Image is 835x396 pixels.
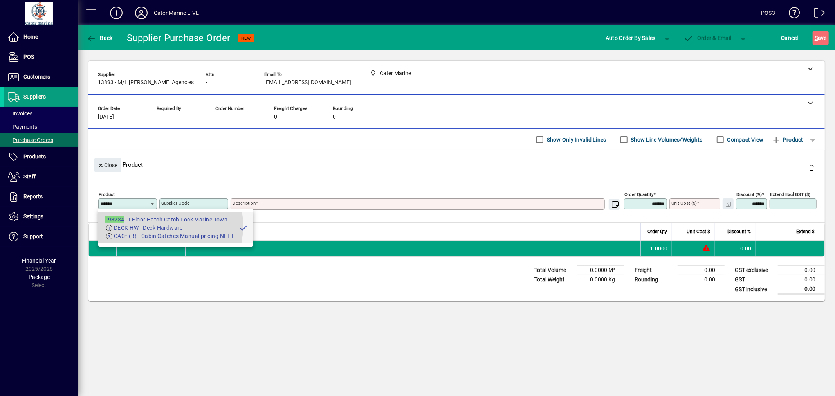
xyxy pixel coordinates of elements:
td: Total Volume [530,266,577,275]
button: Add [104,6,129,20]
mat-label: Supplier Code [161,200,189,206]
span: Description [190,227,214,236]
button: Save [813,31,829,45]
td: 0.00 [778,284,825,294]
button: Profile [129,6,154,20]
span: Settings [23,213,43,220]
span: S [815,35,818,41]
span: NEW [241,36,251,41]
span: Order & Email [684,35,732,41]
span: Back [87,35,113,41]
span: Payments [8,124,37,130]
span: Auto Order By Sales [606,32,656,44]
td: 0.00 [678,275,725,284]
td: 0.00 [778,266,825,275]
span: - [215,114,217,120]
span: Extend $ [796,227,815,236]
mat-label: Extend excl GST ($) [770,192,810,197]
div: Cater Marine LIVE [154,7,199,19]
td: 0.00 [715,241,756,256]
span: 0 [274,114,277,120]
div: Supplier Purchase Order [127,32,231,44]
mat-label: Unit Cost ($) [671,200,697,206]
span: 13893 - M/L [PERSON_NAME] Agencies [98,79,194,86]
span: [DATE] [98,114,114,120]
span: Package [29,274,50,280]
td: GST inclusive [731,284,778,294]
label: Compact View [726,136,764,144]
app-page-header-button: Delete [802,164,821,171]
a: Products [4,147,78,167]
span: Suppliers [23,94,46,100]
app-page-header-button: Back [78,31,121,45]
a: Payments [4,120,78,133]
div: Product [88,150,825,179]
td: Total Weight [530,275,577,284]
td: Freight [631,266,678,275]
td: GST [731,275,778,284]
mat-label: Order Quantity [624,192,653,197]
span: Products [23,153,46,160]
app-page-header-button: Close [92,161,123,168]
span: POS [23,54,34,60]
span: Reports [23,193,43,200]
button: Order & Email [680,31,736,45]
span: Order Qty [647,227,667,236]
button: Cancel [779,31,801,45]
span: Item [99,227,108,236]
a: Customers [4,67,78,87]
span: Customers [23,74,50,80]
a: Logout [808,2,825,27]
button: Close [94,158,121,172]
a: POS [4,47,78,67]
a: Purchase Orders [4,133,78,147]
a: Settings [4,207,78,227]
span: Unit Cost $ [687,227,710,236]
td: 0.00 [678,266,725,275]
td: 1.0000 [640,241,672,256]
mat-label: Product [99,192,115,197]
a: Invoices [4,107,78,120]
button: Delete [802,158,821,177]
span: Discount % [727,227,751,236]
span: Financial Year [22,257,56,264]
span: Supplier Code [121,227,151,236]
span: Support [23,233,43,239]
span: [EMAIL_ADDRESS][DOMAIN_NAME] [264,79,351,86]
span: Home [23,34,38,40]
td: 0.0000 M³ [577,266,624,275]
button: Back [85,31,115,45]
span: - [157,114,158,120]
td: GST exclusive [731,266,778,275]
span: 0 [333,114,336,120]
mat-label: Discount (%) [736,192,762,197]
span: Cancel [781,32,799,44]
mat-label: Description [233,200,256,206]
a: Home [4,27,78,47]
a: Staff [4,167,78,187]
td: Rounding [631,275,678,284]
a: Knowledge Base [783,2,800,27]
button: Auto Order By Sales [602,31,660,45]
span: Invoices [8,110,32,117]
td: 0.00 [778,275,825,284]
div: POS3 [761,7,775,19]
a: Support [4,227,78,247]
label: Show Only Invalid Lines [545,136,606,144]
td: 0.0000 Kg [577,275,624,284]
span: Staff [23,173,36,180]
a: Reports [4,187,78,207]
span: ave [815,32,827,44]
label: Show Line Volumes/Weights [629,136,703,144]
span: Close [97,159,118,172]
span: - [206,79,207,86]
span: Purchase Orders [8,137,53,143]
